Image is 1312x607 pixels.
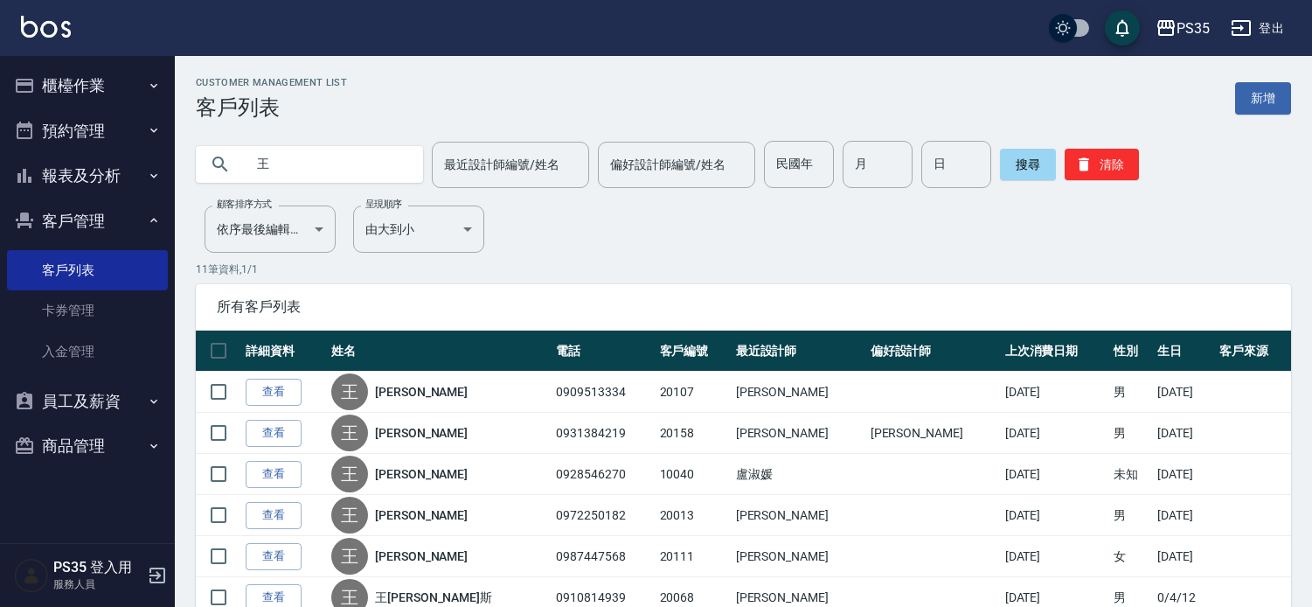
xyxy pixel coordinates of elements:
[7,63,168,108] button: 櫃檯作業
[7,250,168,290] a: 客戶列表
[331,456,368,492] div: 王
[7,331,168,372] a: 入金管理
[552,372,655,413] td: 0909513334
[365,198,402,211] label: 呈現順序
[866,331,1001,372] th: 偏好設計師
[1065,149,1139,180] button: 清除
[7,379,168,424] button: 員工及薪資
[217,298,1270,316] span: 所有客戶列表
[1149,10,1217,46] button: PS35
[331,373,368,410] div: 王
[656,413,732,454] td: 20158
[21,16,71,38] img: Logo
[732,413,866,454] td: [PERSON_NAME]
[53,559,142,576] h5: PS35 登入用
[375,589,492,606] a: 王[PERSON_NAME]斯
[656,331,732,372] th: 客戶編號
[1224,12,1291,45] button: 登出
[327,331,552,372] th: 姓名
[1109,331,1153,372] th: 性別
[1153,331,1215,372] th: 生日
[245,141,409,188] input: 搜尋關鍵字
[353,206,484,253] div: 由大到小
[1000,149,1056,180] button: 搜尋
[375,383,468,401] a: [PERSON_NAME]
[217,198,272,211] label: 顧客排序方式
[246,543,302,570] a: 查看
[1153,413,1215,454] td: [DATE]
[1153,495,1215,536] td: [DATE]
[552,413,655,454] td: 0931384219
[656,536,732,577] td: 20111
[1001,454,1109,495] td: [DATE]
[552,454,655,495] td: 0928546270
[375,506,468,524] a: [PERSON_NAME]
[1153,536,1215,577] td: [DATE]
[196,95,347,120] h3: 客戶列表
[196,262,1291,277] p: 11 筆資料, 1 / 1
[375,424,468,442] a: [PERSON_NAME]
[331,415,368,451] div: 王
[1001,536,1109,577] td: [DATE]
[53,576,142,592] p: 服務人員
[246,379,302,406] a: 查看
[1001,413,1109,454] td: [DATE]
[7,199,168,244] button: 客戶管理
[375,465,468,483] a: [PERSON_NAME]
[656,454,732,495] td: 10040
[1001,495,1109,536] td: [DATE]
[552,331,655,372] th: 電話
[1001,372,1109,413] td: [DATE]
[246,461,302,488] a: 查看
[246,420,302,447] a: 查看
[1109,372,1153,413] td: 男
[331,497,368,534] div: 王
[656,495,732,536] td: 20013
[7,153,168,199] button: 報表及分析
[7,290,168,331] a: 卡券管理
[1109,454,1153,495] td: 未知
[241,331,327,372] th: 詳細資料
[1109,536,1153,577] td: 女
[732,454,866,495] td: 盧淑媛
[866,413,1001,454] td: [PERSON_NAME]
[732,536,866,577] td: [PERSON_NAME]
[1109,413,1153,454] td: 男
[14,558,49,593] img: Person
[205,206,336,253] div: 依序最後編輯時間
[196,77,347,88] h2: Customer Management List
[732,495,866,536] td: [PERSON_NAME]
[1109,495,1153,536] td: 男
[1001,331,1109,372] th: 上次消費日期
[7,108,168,154] button: 預約管理
[552,495,655,536] td: 0972250182
[7,423,168,469] button: 商品管理
[656,372,732,413] td: 20107
[331,538,368,575] div: 王
[1235,82,1291,115] a: 新增
[1177,17,1210,39] div: PS35
[1153,372,1215,413] td: [DATE]
[1105,10,1140,45] button: save
[375,548,468,565] a: [PERSON_NAME]
[1215,331,1291,372] th: 客戶來源
[732,372,866,413] td: [PERSON_NAME]
[732,331,866,372] th: 最近設計師
[552,536,655,577] td: 0987447568
[1153,454,1215,495] td: [DATE]
[246,502,302,529] a: 查看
